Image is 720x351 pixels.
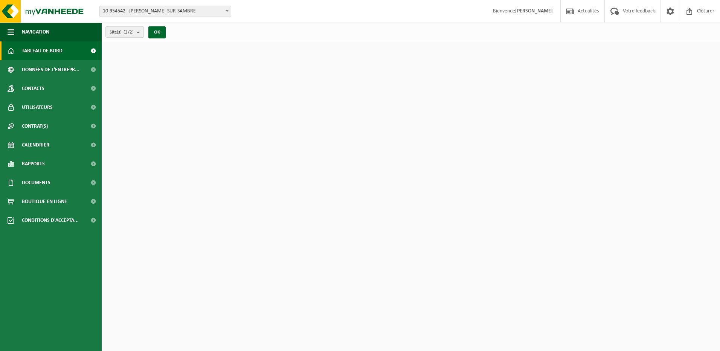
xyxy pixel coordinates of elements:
[22,41,63,60] span: Tableau de bord
[22,117,48,136] span: Contrat(s)
[99,6,231,17] span: 10-954542 - SNEESSENS BERNARD - JEMEPPE-SUR-SAMBRE
[22,60,79,79] span: Données de l'entrepr...
[148,26,166,38] button: OK
[100,6,231,17] span: 10-954542 - SNEESSENS BERNARD - JEMEPPE-SUR-SAMBRE
[22,154,45,173] span: Rapports
[22,98,53,117] span: Utilisateurs
[22,136,49,154] span: Calendrier
[22,192,67,211] span: Boutique en ligne
[515,8,553,14] strong: [PERSON_NAME]
[22,79,44,98] span: Contacts
[105,26,144,38] button: Site(s)(2/2)
[22,211,79,230] span: Conditions d'accepta...
[124,30,134,35] count: (2/2)
[110,27,134,38] span: Site(s)
[22,23,49,41] span: Navigation
[22,173,50,192] span: Documents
